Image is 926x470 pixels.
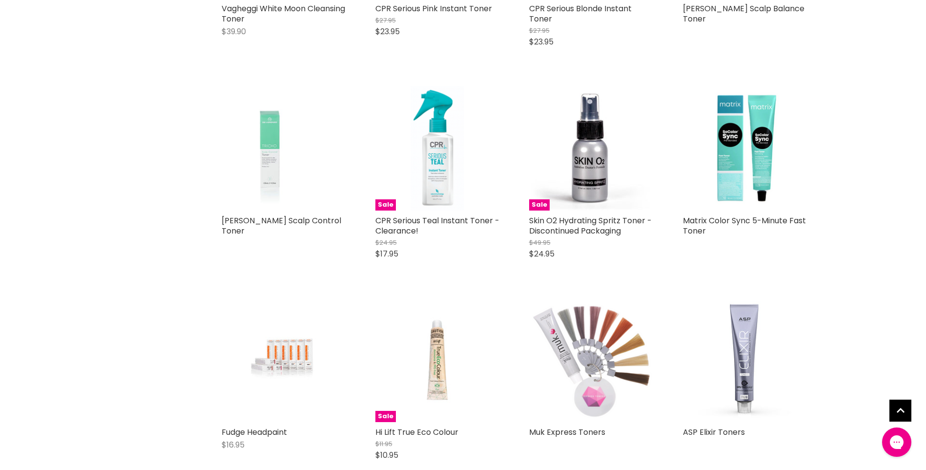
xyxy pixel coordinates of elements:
img: Matrix Color Sync 5-Minute Fast Toner [706,86,784,211]
a: Hi Lift True Eco Colour [375,427,458,438]
a: Skin O2 Hydrating Spritz Toner - Discontinued PackagingSale [529,86,654,211]
span: $11.95 [375,439,392,449]
span: $39.90 [222,26,246,37]
a: Fudge Headpaint [222,298,346,422]
img: CPR Serious Teal Instant Toner - Clearance! [396,86,479,211]
span: $49.95 [529,238,551,247]
img: De Lorenzo Tricho Scalp Control Toner [251,86,316,211]
span: $10.95 [375,449,398,461]
a: ASP Elixir Toners [683,427,745,438]
span: $17.95 [375,248,398,259]
a: [PERSON_NAME] Scalp Balance Toner [683,3,804,24]
a: Matrix Color Sync 5-Minute Fast Toner [683,215,806,236]
a: De Lorenzo Tricho Scalp Control Toner [222,86,346,211]
a: CPR Serious Teal Instant Toner - Clearance! [375,215,499,236]
img: ASP Elixir Toners [683,298,807,422]
a: CPR Serious Pink Instant Toner [375,3,492,14]
a: Matrix Color Sync 5-Minute Fast Toner [683,86,807,211]
a: Skin O2 Hydrating Spritz Toner - Discontinued Packaging [529,215,652,236]
a: [PERSON_NAME] Scalp Control Toner [222,215,341,236]
a: Hi Lift True Eco ColourSale [375,298,500,422]
span: $24.95 [529,248,555,259]
img: Muk Express Toners [529,298,653,422]
a: Vagheggi White Moon Cleansing Toner [222,3,345,24]
span: Sale [375,199,396,211]
a: Fudge Headpaint [222,427,287,438]
img: Hi Lift True Eco Colour [396,298,479,422]
span: $27.95 [375,16,396,25]
a: Muk Express Toners [529,298,654,422]
a: CPR Serious Blonde Instant Toner [529,3,632,24]
span: $16.95 [222,439,245,450]
a: CPR Serious Teal Instant Toner - Clearance!Sale [375,86,500,211]
span: Sale [529,199,550,211]
span: Sale [375,411,396,422]
span: $27.95 [529,26,550,35]
span: $23.95 [375,26,400,37]
iframe: Gorgias live chat messenger [877,424,916,460]
span: $24.95 [375,238,397,247]
a: Muk Express Toners [529,427,605,438]
img: Fudge Headpaint [242,298,325,422]
img: Skin O2 Hydrating Spritz Toner - Discontinued Packaging [529,86,654,211]
span: $23.95 [529,36,554,47]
